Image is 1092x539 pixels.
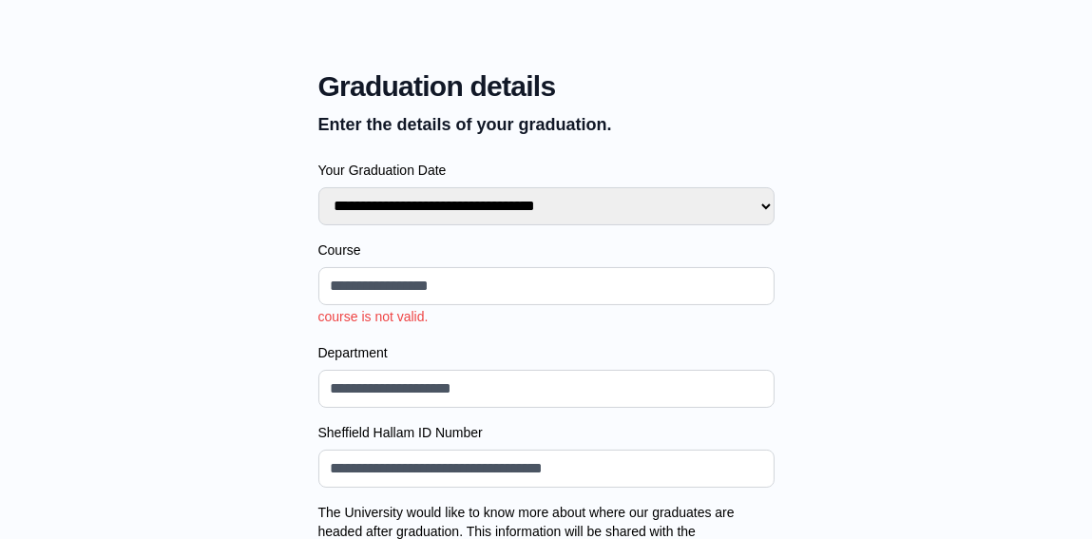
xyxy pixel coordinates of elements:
label: Sheffield Hallam ID Number [318,423,775,442]
label: Course [318,241,775,260]
label: Your Graduation Date [318,161,775,180]
span: course is not valid. [318,309,429,324]
label: Department [318,343,775,362]
p: Enter the details of your graduation. [318,111,775,138]
span: Graduation details [318,69,775,104]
